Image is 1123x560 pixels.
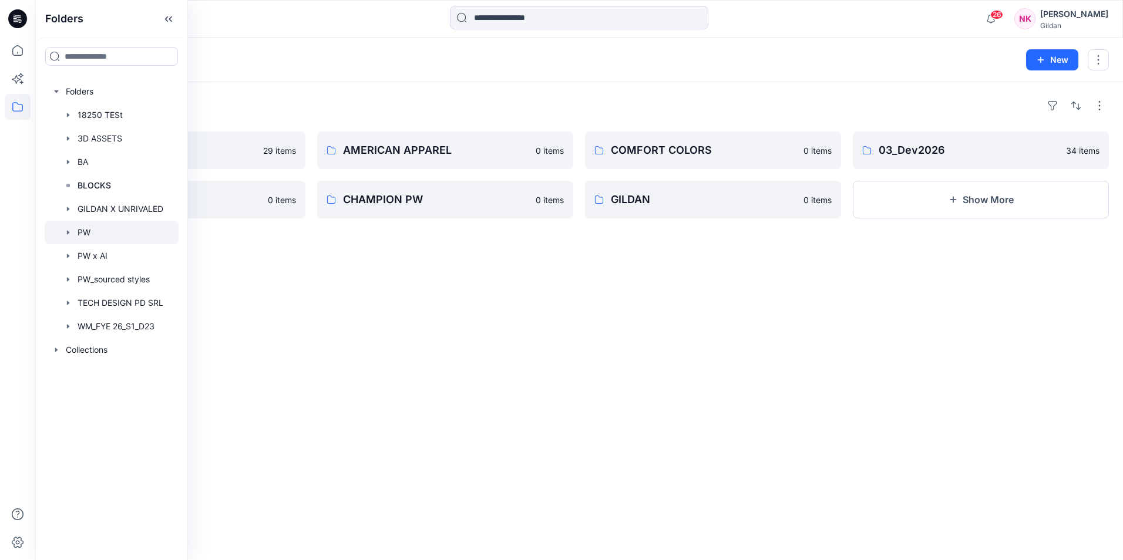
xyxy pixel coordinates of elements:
a: AMERICAN APPAREL0 items [317,131,573,169]
p: BLOCKS [78,178,111,193]
p: 03_Dev2026 [879,142,1059,158]
a: COMFORT COLORS0 items [585,131,841,169]
p: COMFORT COLORS [611,142,796,158]
div: NK [1014,8,1035,29]
p: 0 items [268,194,296,206]
p: AMERICAN APPAREL [343,142,529,158]
button: Show More [853,181,1109,218]
div: [PERSON_NAME] [1040,7,1108,21]
p: CHAMPION PW [343,191,529,208]
p: 0 items [536,144,564,157]
p: 34 items [1066,144,1100,157]
a: CHAMPION PW0 items [317,181,573,218]
a: GILDAN0 items [585,181,841,218]
p: GILDAN [611,191,796,208]
button: New [1026,49,1078,70]
p: 0 items [803,144,832,157]
p: 0 items [803,194,832,206]
div: Gildan [1040,21,1108,30]
p: 29 items [263,144,296,157]
a: 03_Dev202634 items [853,131,1109,169]
p: 0 items [536,194,564,206]
span: 26 [990,10,1003,19]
